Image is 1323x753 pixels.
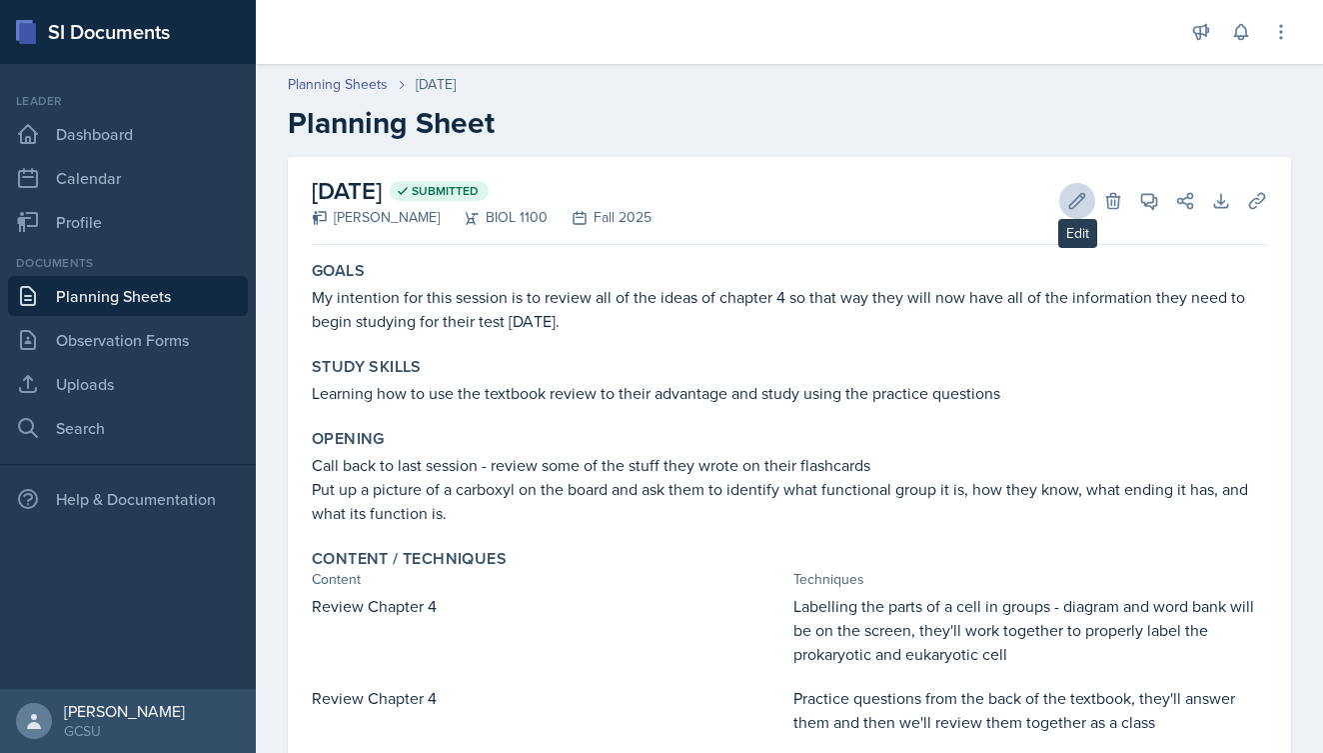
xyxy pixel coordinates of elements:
a: Dashboard [8,114,248,154]
div: [DATE] [416,74,456,95]
div: [PERSON_NAME] [64,701,185,721]
a: Uploads [8,364,248,404]
p: Put up a picture of a carboxyl on the board and ask them to identify what functional group it is,... [312,477,1267,525]
p: Call back to last session - review some of the stuff they wrote on their flashcards [312,453,1267,477]
p: My intention for this session is to review all of the ideas of chapter 4 so that way they will no... [312,285,1267,333]
div: Help & Documentation [8,479,248,519]
label: Opening [312,429,385,449]
a: Planning Sheets [8,276,248,316]
label: Goals [312,261,365,281]
a: Calendar [8,158,248,198]
div: Leader [8,92,248,110]
h2: [DATE] [312,173,652,209]
div: [PERSON_NAME] [312,207,440,228]
button: Edit [1059,183,1095,219]
a: Search [8,408,248,448]
p: Review Chapter 4 [312,686,785,710]
p: Learning how to use the textbook review to their advantage and study using the practice questions [312,381,1267,405]
div: Fall 2025 [548,207,652,228]
div: Techniques [793,569,1267,590]
label: Content / Techniques [312,549,507,569]
a: Observation Forms [8,320,248,360]
p: Labelling the parts of a cell in groups - diagram and word bank will be on the screen, they'll wo... [793,594,1267,666]
a: Profile [8,202,248,242]
a: Planning Sheets [288,74,388,95]
div: GCSU [64,721,185,741]
label: Study Skills [312,357,422,377]
p: Practice questions from the back of the textbook, they'll answer them and then we'll review them ... [793,686,1267,734]
span: Submitted [412,183,479,199]
h2: Planning Sheet [288,105,1291,141]
div: Documents [8,254,248,272]
div: Content [312,569,785,590]
p: Review Chapter 4 [312,594,785,618]
div: BIOL 1100 [440,207,548,228]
